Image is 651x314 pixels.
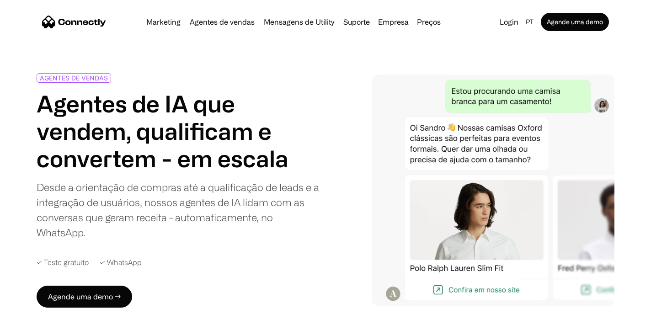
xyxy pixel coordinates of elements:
div: AGENTES DE VENDAS [40,75,108,81]
a: Agentes de vendas [186,18,258,26]
div: pt [522,16,539,28]
a: home [42,15,106,29]
a: Suporte [340,18,374,26]
aside: Language selected: Português (Brasil) [9,297,55,311]
div: Empresa [378,16,409,28]
h1: Agentes de IA que vendem, qualificam e convertem - em escala [37,90,322,172]
div: ✓ WhatsApp [100,258,142,267]
a: Agende uma demo → [37,286,132,308]
a: Marketing [143,18,184,26]
div: ✓ Teste gratuito [37,258,89,267]
a: Login [496,16,522,28]
ul: Language list [18,298,55,311]
a: Mensagens de Utility [260,18,338,26]
a: Agende uma demo [541,13,609,31]
div: Empresa [375,16,411,28]
div: pt [526,16,534,28]
div: Desde a orientação de compras até a qualificação de leads e a integração de usuários, nossos agen... [37,180,322,240]
a: Preços [413,18,444,26]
